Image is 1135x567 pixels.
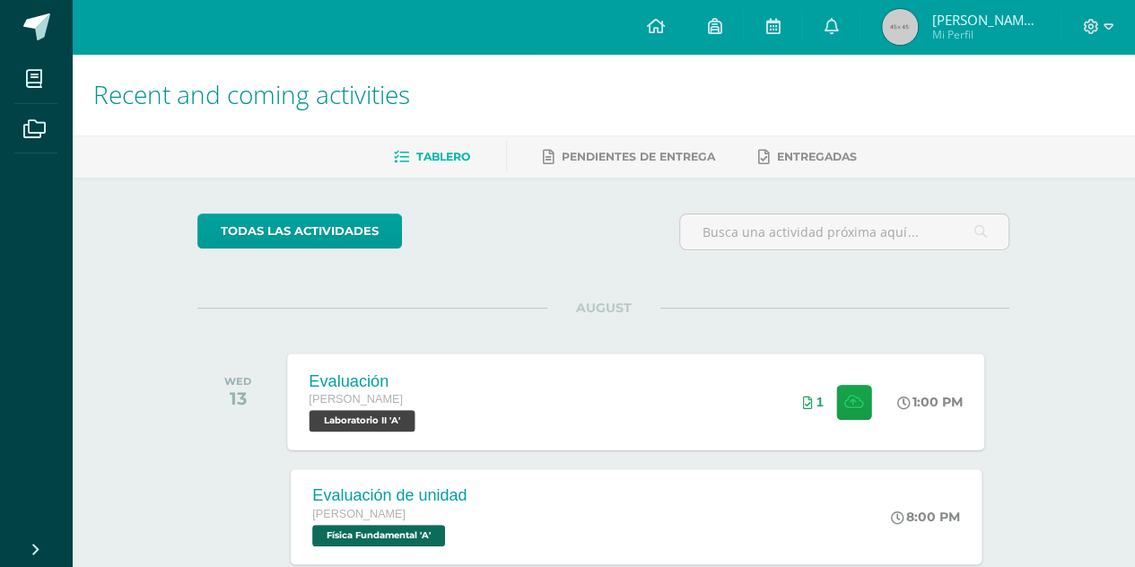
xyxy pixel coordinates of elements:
[416,150,470,163] span: Tablero
[310,393,404,406] span: [PERSON_NAME]
[931,11,1039,29] span: [PERSON_NAME][DATE]
[931,27,1039,42] span: Mi Perfil
[312,525,445,546] span: Física Fundamental 'A'
[758,143,857,171] a: Entregadas
[882,9,918,45] img: 45x45
[897,394,964,410] div: 1:00 PM
[310,410,415,432] span: Laboratorio II 'A'
[224,388,251,409] div: 13
[680,214,1008,249] input: Busca una actividad próxima aquí...
[803,395,824,409] div: Archivos entregados
[562,150,715,163] span: Pendientes de entrega
[310,371,420,390] div: Evaluación
[93,77,410,111] span: Recent and coming activities
[224,375,251,388] div: WED
[312,508,406,520] span: [PERSON_NAME]
[547,300,660,316] span: AUGUST
[197,214,402,249] a: todas las Actividades
[891,509,960,525] div: 8:00 PM
[777,150,857,163] span: Entregadas
[312,486,467,505] div: Evaluación de unidad
[394,143,470,171] a: Tablero
[816,395,824,409] span: 1
[543,143,715,171] a: Pendientes de entrega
